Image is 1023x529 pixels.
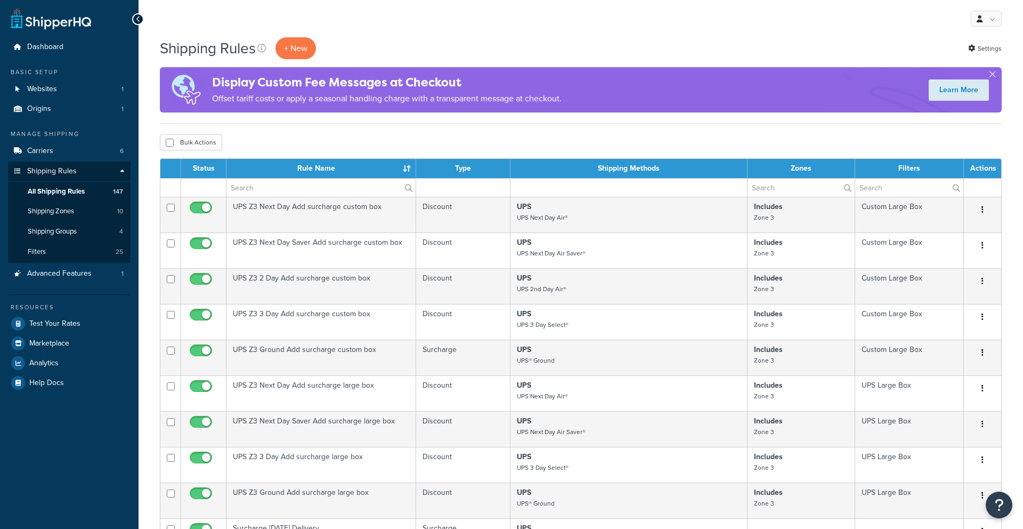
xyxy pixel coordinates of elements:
small: UPS Next Day Air Saver® [517,249,586,258]
li: Websites [8,79,131,99]
strong: Includes [754,308,783,319]
small: UPS Next Day Air Saver® [517,427,586,437]
strong: Includes [754,272,783,284]
button: Bulk Actions [160,134,222,150]
small: Zone 3 [754,320,774,330]
small: Zone 3 [754,249,774,258]
td: Custom Large Box [855,268,964,304]
th: Type [416,159,510,178]
small: UPS® Ground [517,356,555,365]
td: UPS Large Box [855,375,964,411]
strong: Includes [754,487,783,498]
strong: UPS [517,415,531,427]
td: Surcharge [416,340,510,375]
p: + New [275,37,316,59]
td: Custom Large Box [855,304,964,340]
a: ShipperHQ Home [11,8,91,29]
td: Discount [416,483,510,518]
a: Learn More [929,79,989,101]
th: Zones [748,159,855,178]
span: Analytics [29,359,59,368]
strong: Includes [754,451,783,462]
small: UPS Next Day Air® [517,213,568,222]
li: Shipping Groups [8,222,131,242]
span: 25 [116,247,123,257]
a: Dashboard [8,37,131,57]
a: Help Docs [8,373,131,392]
a: Shipping Groups 4 [8,222,131,242]
span: Shipping Rules [27,167,77,176]
a: Filters 25 [8,242,131,262]
td: UPS Z3 Ground Add surcharge custom box [226,340,416,375]
a: Settings [968,41,1002,56]
td: UPS Z3 Next Day Saver Add surcharge custom box [226,233,416,268]
strong: UPS [517,201,531,212]
th: Rule Name : activate to sort column ascending [226,159,416,178]
span: Shipping Zones [28,207,74,216]
span: Origins [27,105,51,114]
td: Discount [416,375,510,411]
a: Shipping Rules [8,162,131,181]
li: Analytics [8,354,131,373]
strong: UPS [517,237,531,248]
td: Discount [416,233,510,268]
span: 10 [117,207,123,216]
span: Carriers [27,147,53,156]
td: UPS Z3 Next Day Add surcharge large box [226,375,416,411]
li: Origins [8,99,131,119]
div: Resources [8,303,131,312]
td: UPS Z3 2 Day Add surcharge custom box [226,268,416,304]
td: UPS Z3 Next Day Saver Add surcharge large box [226,411,416,447]
th: Filters [855,159,964,178]
a: Marketplace [8,334,131,353]
span: 147 [113,187,123,196]
td: Discount [416,447,510,483]
td: Discount [416,411,510,447]
span: All Shipping Rules [28,187,85,196]
a: Origins 1 [8,99,131,119]
small: Zone 3 [754,463,774,472]
span: Shipping Groups [28,227,77,236]
strong: UPS [517,272,531,284]
img: duties-banner-06bc72dcb5fe05cb3f9472aba00be2ae8eb53ab6f0d8bb03d382ba314ac3c341.png [160,67,212,113]
strong: UPS [517,344,531,355]
h1: Shipping Rules [160,38,256,59]
td: UPS Large Box [855,411,964,447]
strong: Includes [754,344,783,355]
a: Shipping Zones 10 [8,202,131,221]
a: Test Your Rates [8,314,131,333]
td: Discount [416,268,510,304]
strong: Includes [754,237,783,248]
a: All Shipping Rules 147 [8,182,131,202]
span: 1 [121,105,124,114]
th: Shipping Methods [510,159,748,178]
span: Dashboard [27,43,63,52]
strong: UPS [517,451,531,462]
strong: UPS [517,380,531,391]
small: Zone 3 [754,356,774,365]
td: UPS Z3 Ground Add surcharge large box [226,483,416,518]
strong: UPS [517,308,531,319]
span: 4 [119,227,123,236]
a: Websites 1 [8,79,131,99]
span: Test Your Rates [29,319,80,328]
span: Marketplace [29,339,69,348]
strong: Includes [754,380,783,391]
button: Open Resource Center [986,492,1012,518]
span: 1 [121,269,124,278]
th: Status [181,159,226,178]
li: Carriers [8,141,131,161]
p: Offset tariff costs or apply a seasonal handling charge with a transparent message at checkout. [212,91,562,106]
td: UPS Z3 Next Day Add surcharge custom box [226,197,416,233]
strong: Includes [754,415,783,427]
td: UPS Z3 3 Day Add surcharge custom box [226,304,416,340]
small: Zone 3 [754,499,774,508]
small: UPS Next Day Air® [517,391,568,401]
span: 6 [120,147,124,156]
td: Custom Large Box [855,233,964,268]
small: Zone 3 [754,284,774,294]
small: UPS® Ground [517,499,555,508]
